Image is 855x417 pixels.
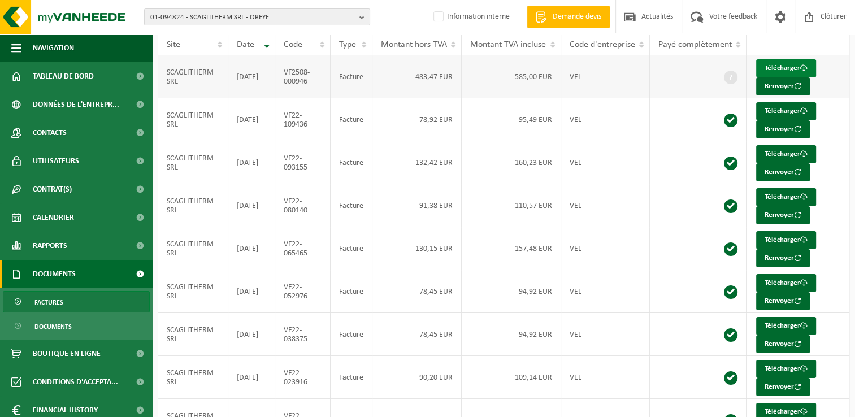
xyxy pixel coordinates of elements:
button: Renvoyer [756,77,810,95]
span: Navigation [33,34,74,62]
span: Date [237,40,254,49]
span: Utilisateurs [33,147,79,175]
td: [DATE] [228,270,275,313]
a: Documents [3,315,150,337]
td: Facture [331,270,372,313]
td: SCAGLITHERM SRL [158,184,228,227]
td: Facture [331,141,372,184]
td: Facture [331,98,372,141]
a: Télécharger [756,145,816,163]
span: Payé complètement [658,40,732,49]
span: Type [339,40,356,49]
span: Tableau de bord [33,62,94,90]
button: Renvoyer [756,335,810,353]
a: Télécharger [756,317,816,335]
a: Télécharger [756,360,816,378]
span: Calendrier [33,203,74,232]
button: 01-094824 - SCAGLITHERM SRL - OREYE [144,8,370,25]
span: Rapports [33,232,67,260]
span: Code d'entreprise [570,40,635,49]
td: 91,38 EUR [372,184,462,227]
td: VEL [561,141,650,184]
td: Facture [331,227,372,270]
td: 109,14 EUR [462,356,561,399]
span: Montant TVA incluse [470,40,546,49]
td: VF22-023916 [275,356,331,399]
button: Renvoyer [756,206,810,224]
td: Facture [331,184,372,227]
td: 160,23 EUR [462,141,561,184]
td: 95,49 EUR [462,98,561,141]
td: SCAGLITHERM SRL [158,270,228,313]
td: VEL [561,98,650,141]
td: VF22-052976 [275,270,331,313]
span: Boutique en ligne [33,340,101,368]
td: 585,00 EUR [462,55,561,98]
button: Renvoyer [756,163,810,181]
a: Télécharger [756,231,816,249]
td: 157,48 EUR [462,227,561,270]
td: VEL [561,55,650,98]
td: 90,20 EUR [372,356,462,399]
button: Renvoyer [756,378,810,396]
td: [DATE] [228,227,275,270]
td: SCAGLITHERM SRL [158,356,228,399]
a: Télécharger [756,188,816,206]
td: 483,47 EUR [372,55,462,98]
button: Renvoyer [756,292,810,310]
td: [DATE] [228,356,275,399]
td: [DATE] [228,184,275,227]
td: VF22-065465 [275,227,331,270]
td: VEL [561,313,650,356]
td: VF22-080140 [275,184,331,227]
td: VF22-038375 [275,313,331,356]
td: SCAGLITHERM SRL [158,227,228,270]
td: [DATE] [228,141,275,184]
span: Documents [33,260,76,288]
td: [DATE] [228,55,275,98]
a: Télécharger [756,59,816,77]
td: SCAGLITHERM SRL [158,55,228,98]
button: Renvoyer [756,120,810,138]
a: Factures [3,291,150,312]
td: 110,57 EUR [462,184,561,227]
span: Demande devis [550,11,604,23]
td: VF22-093155 [275,141,331,184]
td: 78,92 EUR [372,98,462,141]
a: Télécharger [756,102,816,120]
td: VF2508-000946 [275,55,331,98]
span: Code [284,40,302,49]
td: [DATE] [228,313,275,356]
span: 01-094824 - SCAGLITHERM SRL - OREYE [150,9,355,26]
td: 132,42 EUR [372,141,462,184]
button: Renvoyer [756,249,810,267]
a: Demande devis [527,6,610,28]
span: Contacts [33,119,67,147]
label: Information interne [431,8,510,25]
span: Montant hors TVA [381,40,447,49]
span: Site [167,40,180,49]
span: Documents [34,316,72,337]
td: 94,92 EUR [462,270,561,313]
td: VEL [561,184,650,227]
td: SCAGLITHERM SRL [158,313,228,356]
td: SCAGLITHERM SRL [158,141,228,184]
td: Facture [331,313,372,356]
span: Données de l'entrepr... [33,90,119,119]
td: 78,45 EUR [372,270,462,313]
td: Facture [331,356,372,399]
td: [DATE] [228,98,275,141]
td: VF22-109436 [275,98,331,141]
td: VEL [561,270,650,313]
td: 94,92 EUR [462,313,561,356]
a: Télécharger [756,274,816,292]
span: Contrat(s) [33,175,72,203]
td: SCAGLITHERM SRL [158,98,228,141]
td: VEL [561,227,650,270]
span: Factures [34,292,63,313]
td: VEL [561,356,650,399]
td: Facture [331,55,372,98]
td: 78,45 EUR [372,313,462,356]
td: 130,15 EUR [372,227,462,270]
span: Conditions d'accepta... [33,368,118,396]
